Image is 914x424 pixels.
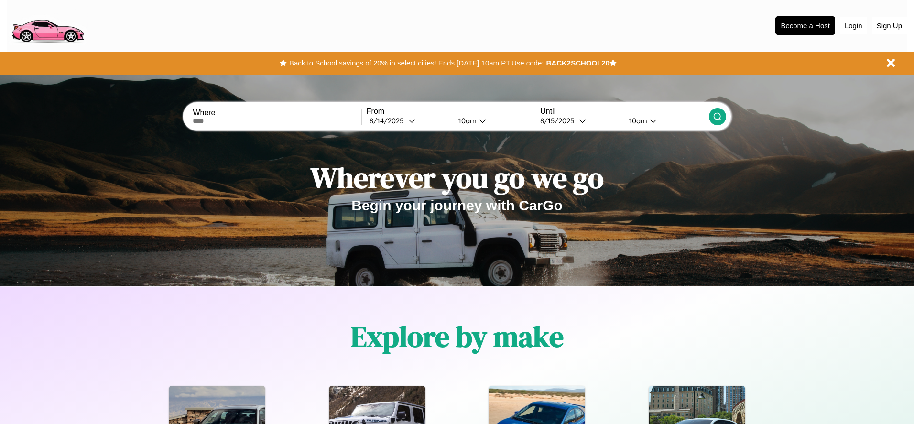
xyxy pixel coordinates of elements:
div: 8 / 14 / 2025 [370,116,408,125]
div: 8 / 15 / 2025 [540,116,579,125]
button: 8/14/2025 [367,116,451,126]
img: logo [7,5,88,45]
div: 10am [454,116,479,125]
button: 10am [451,116,535,126]
label: Where [193,109,361,117]
h1: Explore by make [351,317,564,356]
button: Sign Up [872,17,907,34]
button: Back to School savings of 20% in select cities! Ends [DATE] 10am PT.Use code: [287,56,546,70]
button: 10am [621,116,708,126]
b: BACK2SCHOOL20 [546,59,609,67]
label: Until [540,107,708,116]
button: Become a Host [775,16,835,35]
div: 10am [624,116,650,125]
button: Login [840,17,867,34]
label: From [367,107,535,116]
